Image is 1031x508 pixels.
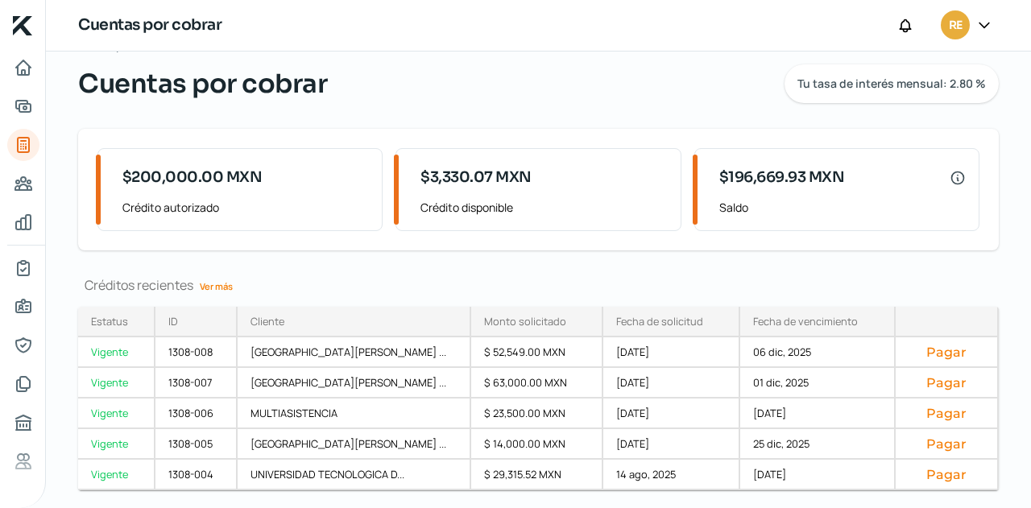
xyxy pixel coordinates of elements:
[740,429,895,460] div: 25 dic, 2025
[7,368,39,400] a: Documentos
[740,460,895,490] div: [DATE]
[797,78,986,89] span: Tu tasa de interés mensual: 2.80 %
[484,314,566,328] div: Monto solicitado
[238,460,470,490] div: UNIVERSIDAD TECNOLOGICA D...
[740,399,895,429] div: [DATE]
[719,167,845,188] span: $196,669.93 MXN
[78,399,155,429] a: Vigente
[7,252,39,284] a: Mi contrato
[603,368,740,399] div: [DATE]
[122,167,263,188] span: $200,000.00 MXN
[603,429,740,460] div: [DATE]
[603,399,740,429] div: [DATE]
[7,407,39,439] a: Buró de crédito
[909,405,984,421] button: Pagar
[238,429,470,460] div: [GEOGRAPHIC_DATA][PERSON_NAME] ...
[7,291,39,323] a: Información general
[78,368,155,399] a: Vigente
[155,460,238,490] div: 1308-004
[155,368,238,399] div: 1308-007
[78,337,155,368] a: Vigente
[471,337,603,368] div: $ 52,549.00 MXN
[719,197,966,217] span: Saldo
[91,314,128,328] div: Estatus
[7,90,39,122] a: Adelantar facturas
[251,314,284,328] div: Cliente
[471,368,603,399] div: $ 63,000.00 MXN
[238,399,470,429] div: MULTIASISTENCIA
[155,399,238,429] div: 1308-006
[471,460,603,490] div: $ 29,315.52 MXN
[603,337,740,368] div: [DATE]
[78,14,222,37] h1: Cuentas por cobrar
[616,314,703,328] div: Fecha de solicitud
[155,337,238,368] div: 1308-008
[168,314,178,328] div: ID
[420,167,532,188] span: $3,330.07 MXN
[7,206,39,238] a: Mis finanzas
[238,337,470,368] div: [GEOGRAPHIC_DATA][PERSON_NAME] ...
[471,399,603,429] div: $ 23,500.00 MXN
[7,167,39,200] a: Pago a proveedores
[78,64,327,103] span: Cuentas por cobrar
[78,460,155,490] a: Vigente
[78,276,999,294] div: Créditos recientes
[420,197,667,217] span: Crédito disponible
[471,429,603,460] div: $ 14,000.00 MXN
[909,344,984,360] button: Pagar
[193,274,239,299] a: Ver más
[949,16,962,35] span: RE
[7,329,39,361] a: Representantes
[7,445,39,477] a: Referencias
[753,314,858,328] div: Fecha de vencimiento
[909,466,984,482] button: Pagar
[909,436,984,452] button: Pagar
[78,429,155,460] a: Vigente
[740,337,895,368] div: 06 dic, 2025
[238,368,470,399] div: [GEOGRAPHIC_DATA][PERSON_NAME] ...
[122,197,369,217] span: Crédito autorizado
[155,429,238,460] div: 1308-005
[909,374,984,390] button: Pagar
[740,368,895,399] div: 01 dic, 2025
[7,129,39,161] a: Tus créditos
[7,52,39,84] a: Inicio
[603,460,740,490] div: 14 ago, 2025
